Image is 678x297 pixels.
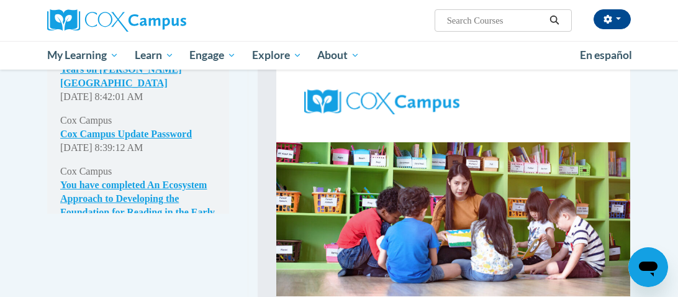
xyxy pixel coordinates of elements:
[60,90,216,104] div: [DATE] 8:42:01 AM
[628,247,668,287] iframe: Button to launch messaging window
[47,9,186,32] img: Cox Campus
[60,127,192,141] button: Cox Campus Update Password
[60,114,216,127] div: Cox Campus
[60,165,216,178] div: Cox Campus
[244,41,310,70] a: Explore
[252,48,302,63] span: Explore
[127,41,182,70] a: Learn
[594,9,631,29] button: Account Settings
[60,178,216,247] button: You have completed An Ecosystem Approach to Developing the Foundation for Reading in the Early Ye...
[181,41,244,70] a: Engage
[572,42,640,68] a: En español
[545,13,564,28] button: Search
[310,41,368,70] a: About
[276,142,649,296] img: df6b2754-a34b-4f07-98e4-23678f7a5b3f.jpg
[39,41,127,70] a: My Learning
[60,141,216,155] div: [DATE] 8:39:12 AM
[304,89,459,114] img: COX Campus
[47,48,119,63] span: My Learning
[580,48,632,62] span: En español
[135,48,174,63] span: Learn
[446,13,545,28] input: Search Courses
[189,48,236,63] span: Engage
[38,41,640,70] div: Main menu
[317,48,359,63] span: About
